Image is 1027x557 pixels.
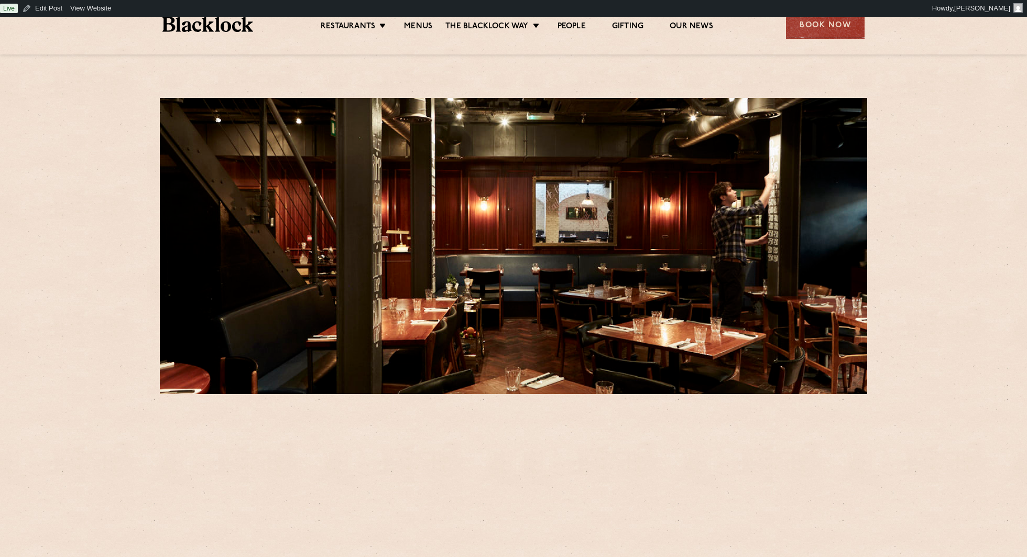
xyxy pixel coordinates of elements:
a: Our News [670,21,713,33]
a: Menus [404,21,432,33]
a: Restaurants [321,21,375,33]
div: Book Now [786,10,865,39]
span: [PERSON_NAME] [954,4,1010,12]
a: The Blacklock Way [445,21,528,33]
a: Gifting [612,21,643,33]
a: People [558,21,586,33]
img: BL_Textured_Logo-footer-cropped.svg [162,17,253,32]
